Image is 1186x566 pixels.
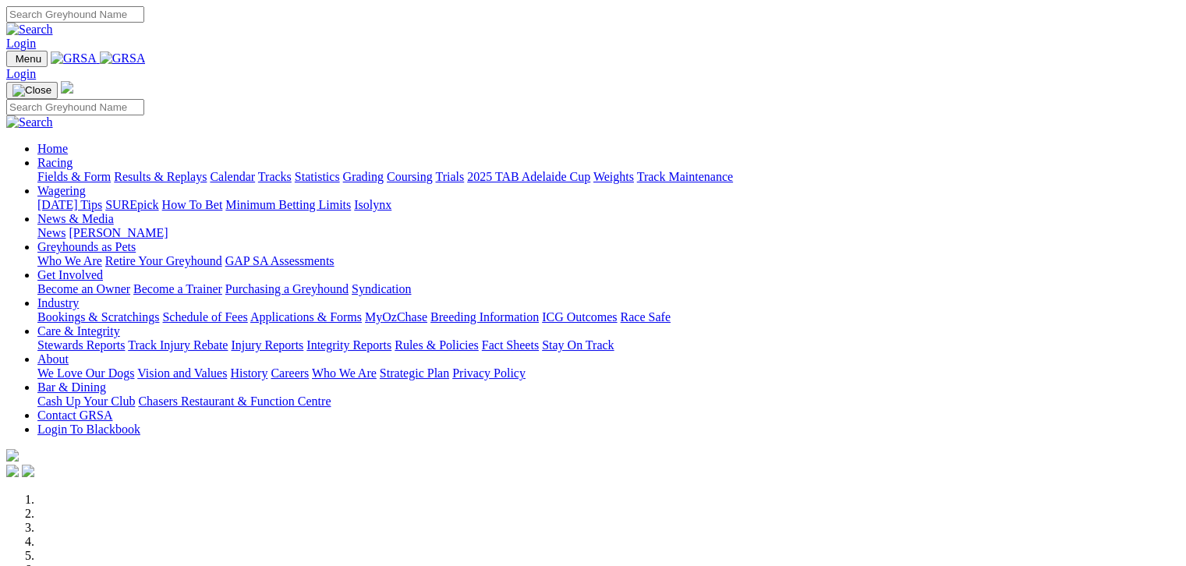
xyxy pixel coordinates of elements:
a: Coursing [387,170,433,183]
a: Home [37,142,68,155]
a: Bar & Dining [37,380,106,394]
a: Breeding Information [430,310,539,324]
img: logo-grsa-white.png [6,449,19,462]
input: Search [6,99,144,115]
a: Who We Are [37,254,102,267]
a: Syndication [352,282,411,295]
a: Minimum Betting Limits [225,198,351,211]
a: News [37,226,65,239]
a: Grading [343,170,384,183]
a: Retire Your Greyhound [105,254,222,267]
a: Who We Are [312,366,377,380]
button: Toggle navigation [6,51,48,67]
a: How To Bet [162,198,223,211]
div: Greyhounds as Pets [37,254,1180,268]
div: Bar & Dining [37,394,1180,409]
a: Wagering [37,184,86,197]
a: Login [6,67,36,80]
a: SUREpick [105,198,158,211]
img: Close [12,84,51,97]
a: GAP SA Assessments [225,254,335,267]
div: Get Involved [37,282,1180,296]
a: Vision and Values [137,366,227,380]
a: Rules & Policies [395,338,479,352]
a: Injury Reports [231,338,303,352]
img: facebook.svg [6,465,19,477]
img: GRSA [51,51,97,65]
a: Contact GRSA [37,409,112,422]
a: Track Maintenance [637,170,733,183]
input: Search [6,6,144,23]
a: Purchasing a Greyhound [225,282,349,295]
a: About [37,352,69,366]
img: Search [6,23,53,37]
a: Race Safe [620,310,670,324]
a: Privacy Policy [452,366,526,380]
a: Trials [435,170,464,183]
img: logo-grsa-white.png [61,81,73,94]
button: Toggle navigation [6,82,58,99]
span: Menu [16,53,41,65]
img: GRSA [100,51,146,65]
a: Statistics [295,170,340,183]
a: Tracks [258,170,292,183]
img: Search [6,115,53,129]
a: Applications & Forms [250,310,362,324]
a: Racing [37,156,73,169]
a: Fact Sheets [482,338,539,352]
a: Login [6,37,36,50]
a: Calendar [210,170,255,183]
a: Integrity Reports [306,338,391,352]
div: Wagering [37,198,1180,212]
div: Care & Integrity [37,338,1180,352]
a: Become a Trainer [133,282,222,295]
a: Greyhounds as Pets [37,240,136,253]
div: Racing [37,170,1180,184]
a: Isolynx [354,198,391,211]
a: Strategic Plan [380,366,449,380]
a: Results & Replays [114,170,207,183]
a: Track Injury Rebate [128,338,228,352]
a: ICG Outcomes [542,310,617,324]
a: Login To Blackbook [37,423,140,436]
a: Fields & Form [37,170,111,183]
a: [DATE] Tips [37,198,102,211]
a: [PERSON_NAME] [69,226,168,239]
div: About [37,366,1180,380]
a: 2025 TAB Adelaide Cup [467,170,590,183]
a: Stay On Track [542,338,614,352]
a: Care & Integrity [37,324,120,338]
a: Schedule of Fees [162,310,247,324]
a: Chasers Restaurant & Function Centre [138,394,331,408]
a: Become an Owner [37,282,130,295]
a: Stewards Reports [37,338,125,352]
a: We Love Our Dogs [37,366,134,380]
a: Weights [593,170,634,183]
a: News & Media [37,212,114,225]
div: Industry [37,310,1180,324]
div: News & Media [37,226,1180,240]
a: Industry [37,296,79,310]
a: Cash Up Your Club [37,394,135,408]
a: History [230,366,267,380]
a: Get Involved [37,268,103,281]
a: Bookings & Scratchings [37,310,159,324]
img: twitter.svg [22,465,34,477]
a: Careers [271,366,309,380]
a: MyOzChase [365,310,427,324]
